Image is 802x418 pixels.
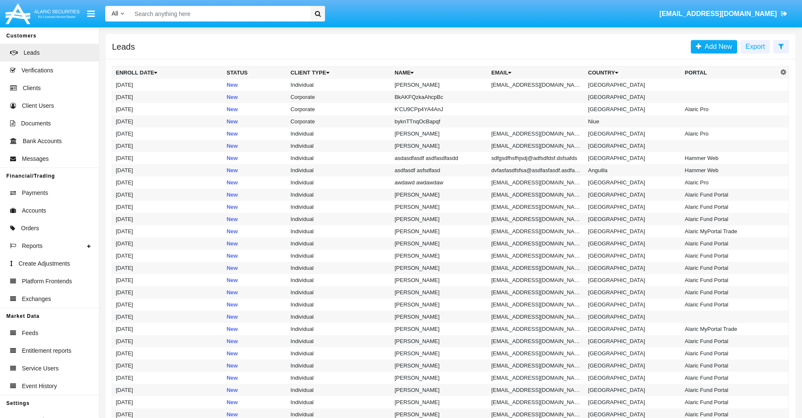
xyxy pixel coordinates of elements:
td: [GEOGRAPHIC_DATA] [585,359,682,372]
td: [EMAIL_ADDRESS][DOMAIN_NAME] [488,176,585,189]
td: [PERSON_NAME] [391,311,488,323]
td: [GEOGRAPHIC_DATA] [585,152,682,164]
td: Corporate [287,115,391,128]
td: New [223,384,287,396]
td: Individual [287,286,391,298]
td: Alaric Fund Portal [682,298,778,311]
span: Create Adjustments [19,259,70,268]
td: [EMAIL_ADDRESS][DOMAIN_NAME] [488,250,585,262]
td: [EMAIL_ADDRESS][DOMAIN_NAME] [488,201,585,213]
td: Individual [287,323,391,335]
a: Add New [691,40,737,53]
td: Individual [287,372,391,384]
td: [EMAIL_ADDRESS][DOMAIN_NAME] [488,384,585,396]
td: [EMAIL_ADDRESS][DOMAIN_NAME] [488,286,585,298]
td: [EMAIL_ADDRESS][DOMAIN_NAME] [488,79,585,91]
td: Hammer Web [682,164,778,176]
td: Individual [287,274,391,286]
td: Individual [287,128,391,140]
td: [PERSON_NAME] [391,286,488,298]
td: K'CU9CPp4YA4AnJ [391,103,488,115]
td: Alaric Fund Portal [682,335,778,347]
td: Individual [287,335,391,347]
td: [PERSON_NAME] [391,140,488,152]
td: [DATE] [112,335,224,347]
span: Feeds [22,329,38,338]
span: Messages [22,154,49,163]
td: New [223,103,287,115]
td: [EMAIL_ADDRESS][DOMAIN_NAME] [488,347,585,359]
td: [EMAIL_ADDRESS][DOMAIN_NAME] [488,323,585,335]
td: [DATE] [112,384,224,396]
td: [GEOGRAPHIC_DATA] [585,91,682,103]
td: [DATE] [112,128,224,140]
td: [EMAIL_ADDRESS][DOMAIN_NAME] [488,128,585,140]
td: New [223,152,287,164]
td: [PERSON_NAME] [391,79,488,91]
td: [EMAIL_ADDRESS][DOMAIN_NAME] [488,189,585,201]
td: New [223,237,287,250]
td: Individual [287,359,391,372]
td: [EMAIL_ADDRESS][DOMAIN_NAME] [488,359,585,372]
td: Individual [287,225,391,237]
td: [GEOGRAPHIC_DATA] [585,335,682,347]
td: Individual [287,311,391,323]
td: [EMAIL_ADDRESS][DOMAIN_NAME] [488,140,585,152]
td: [DATE] [112,176,224,189]
span: Export [746,43,765,50]
td: [GEOGRAPHIC_DATA] [585,213,682,225]
span: Orders [21,224,39,233]
td: [DATE] [112,201,224,213]
td: New [223,176,287,189]
td: [GEOGRAPHIC_DATA] [585,274,682,286]
td: [PERSON_NAME] [391,347,488,359]
td: [DATE] [112,262,224,274]
span: [EMAIL_ADDRESS][DOMAIN_NAME] [659,10,777,17]
td: [DATE] [112,311,224,323]
td: Alaric Fund Portal [682,384,778,396]
td: [GEOGRAPHIC_DATA] [585,286,682,298]
span: Accounts [22,206,46,215]
td: [DATE] [112,152,224,164]
td: Individual [287,298,391,311]
td: Individual [287,237,391,250]
td: New [223,311,287,323]
td: [PERSON_NAME] [391,189,488,201]
td: BkAKFQzkaAhcpBc [391,91,488,103]
td: asdasdfasdf asdfasdfasdd [391,152,488,164]
td: [DATE] [112,372,224,384]
td: [DATE] [112,237,224,250]
span: Exchanges [22,295,51,304]
td: [DATE] [112,286,224,298]
td: [DATE] [112,225,224,237]
span: Platform Frontends [22,277,72,286]
td: New [223,225,287,237]
td: [DATE] [112,140,224,152]
td: New [223,286,287,298]
td: New [223,372,287,384]
td: [DATE] [112,213,224,225]
td: Individual [287,176,391,189]
span: Add New [701,43,732,50]
td: [PERSON_NAME] [391,213,488,225]
span: All [112,10,118,17]
td: New [223,164,287,176]
td: [DATE] [112,103,224,115]
span: Bank Accounts [23,137,62,146]
td: [EMAIL_ADDRESS][DOMAIN_NAME] [488,274,585,286]
td: New [223,189,287,201]
input: Search [131,6,308,21]
td: [GEOGRAPHIC_DATA] [585,176,682,189]
td: [GEOGRAPHIC_DATA] [585,311,682,323]
td: [DATE] [112,359,224,372]
td: [GEOGRAPHIC_DATA] [585,103,682,115]
td: [PERSON_NAME] [391,250,488,262]
td: asdfasdf asfsdfasd [391,164,488,176]
td: [GEOGRAPHIC_DATA] [585,384,682,396]
td: Individual [287,152,391,164]
td: [GEOGRAPHIC_DATA] [585,128,682,140]
span: Verifications [21,66,53,75]
td: Hammer Web [682,152,778,164]
td: [GEOGRAPHIC_DATA] [585,79,682,91]
span: Entitlement reports [22,346,72,355]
